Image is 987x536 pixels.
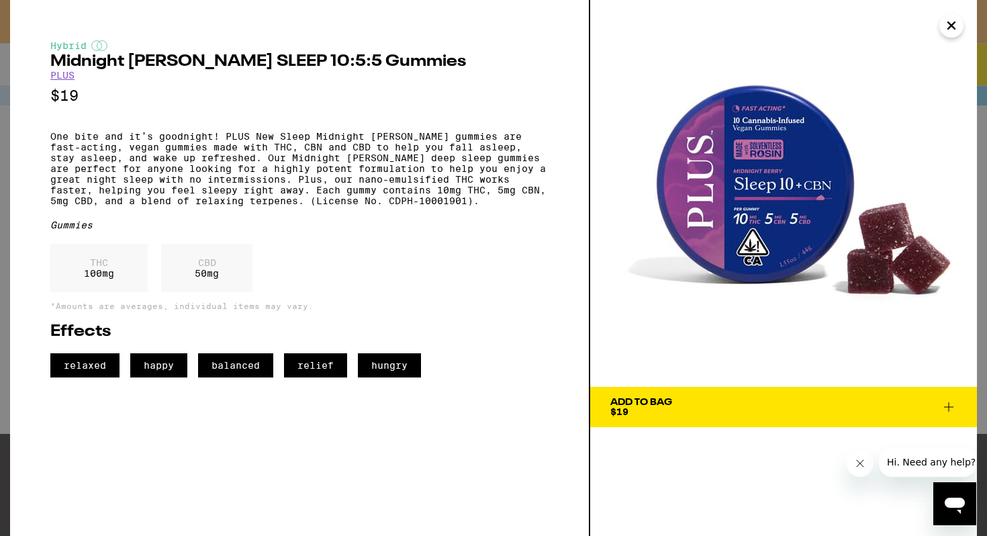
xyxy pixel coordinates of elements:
[50,302,549,310] p: *Amounts are averages, individual items may vary.
[50,353,120,377] span: relaxed
[130,353,187,377] span: happy
[50,244,148,292] div: 100 mg
[50,87,549,104] p: $19
[84,257,114,268] p: THC
[610,398,672,407] div: Add To Bag
[847,450,874,477] iframe: Close message
[50,70,75,81] a: PLUS
[195,257,219,268] p: CBD
[50,324,549,340] h2: Effects
[939,13,963,38] button: Close
[610,406,628,417] span: $19
[933,482,976,525] iframe: Button to launch messaging window
[590,387,977,427] button: Add To Bag$19
[50,131,549,206] p: One bite and it’s goodnight! PLUS New Sleep Midnight [PERSON_NAME] gummies are fast-acting, vegan...
[358,353,421,377] span: hungry
[91,40,107,51] img: hybridColor.svg
[284,353,347,377] span: relief
[50,40,549,51] div: Hybrid
[161,244,252,292] div: 50 mg
[879,447,976,477] iframe: Message from company
[198,353,273,377] span: balanced
[50,220,549,230] div: Gummies
[50,54,549,70] h2: Midnight [PERSON_NAME] SLEEP 10:5:5 Gummies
